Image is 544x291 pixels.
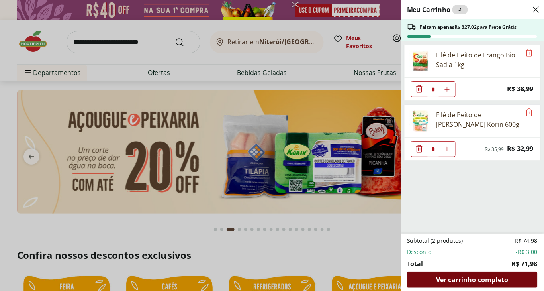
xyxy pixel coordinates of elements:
span: R$ 35,99 [485,146,504,153]
span: R$ 38,99 [507,84,534,94]
input: Quantidade Atual [427,82,439,97]
span: R$ 74,98 [515,237,538,245]
h2: Meu Carrinho [407,5,468,14]
span: Faltam apenas R$ 327,02 para Frete Grátis [420,24,517,30]
button: Aumentar Quantidade [439,81,455,97]
a: Ver carrinho completo [407,272,538,288]
input: Quantidade Atual [427,142,439,157]
img: Filé de Peito de Frango Congelado Korin 600g [409,110,432,132]
span: R$ 71,98 [512,259,538,269]
span: Subtotal (2 produtos) [407,237,463,245]
span: Ver carrinho completo [436,277,508,283]
span: R$ 32,99 [507,144,534,154]
button: Diminuir Quantidade [411,141,427,157]
span: -R$ 3,00 [516,248,538,256]
div: Filé de Peito de Frango Bio Sadia 1kg [436,50,521,69]
span: Total [407,259,423,269]
button: Diminuir Quantidade [411,81,427,97]
button: Remove [524,108,534,118]
button: Aumentar Quantidade [439,141,455,157]
div: Filé de Peito de [PERSON_NAME] Korin 600g [436,110,521,129]
span: Desconto [407,248,432,256]
button: Remove [524,48,534,58]
div: 2 [452,5,468,14]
